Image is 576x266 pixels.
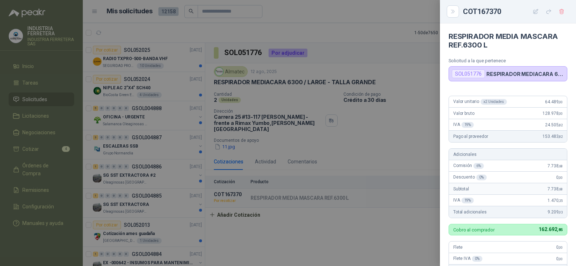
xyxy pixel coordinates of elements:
[449,7,457,16] button: Close
[453,99,507,105] span: Valor unitario
[453,186,469,191] span: Subtotal
[558,257,563,261] span: ,00
[543,134,563,139] span: 153.483
[558,123,563,127] span: ,82
[545,122,563,127] span: 24.505
[557,227,563,232] span: ,85
[556,256,563,261] span: 0
[449,149,567,160] div: Adicionales
[453,227,495,232] p: Cobro al comprador
[473,163,484,169] div: 6 %
[543,111,563,116] span: 128.978
[462,122,474,128] div: 19 %
[558,112,563,116] span: ,00
[462,198,474,203] div: 19 %
[556,245,563,250] span: 0
[472,256,482,262] div: 0 %
[453,111,474,116] span: Valor bruto
[453,134,488,139] span: Pago al proveedor
[486,71,564,77] p: RESPIRADOR MEDIACARA 6300 / LARGE - TALLA GRANDE
[463,6,567,17] div: COT167370
[453,175,487,180] span: Descuento
[548,209,563,215] span: 9.209
[558,210,563,214] span: ,03
[453,163,484,169] span: Comisión
[481,99,507,105] div: x 2 Unidades
[548,186,563,191] span: 7.738
[449,58,567,63] p: Solicitud a la que pertenece
[453,198,474,203] span: IVA
[558,199,563,203] span: ,35
[558,164,563,168] span: ,68
[452,69,485,78] div: SOL051776
[558,187,563,191] span: ,68
[453,122,474,128] span: IVA
[556,175,563,180] span: 0
[476,175,487,180] div: 0 %
[548,198,563,203] span: 1.470
[558,135,563,139] span: ,82
[558,100,563,104] span: ,00
[558,245,563,249] span: ,00
[539,226,563,232] span: 162.692
[453,245,463,250] span: Flete
[449,32,567,49] h4: RESPIRADOR MEDIA MASCARA REF.6300 L
[558,176,563,180] span: ,00
[449,206,567,218] div: Total adicionales
[453,256,482,262] span: Flete IVA
[548,163,563,168] span: 7.738
[545,99,563,104] span: 64.489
